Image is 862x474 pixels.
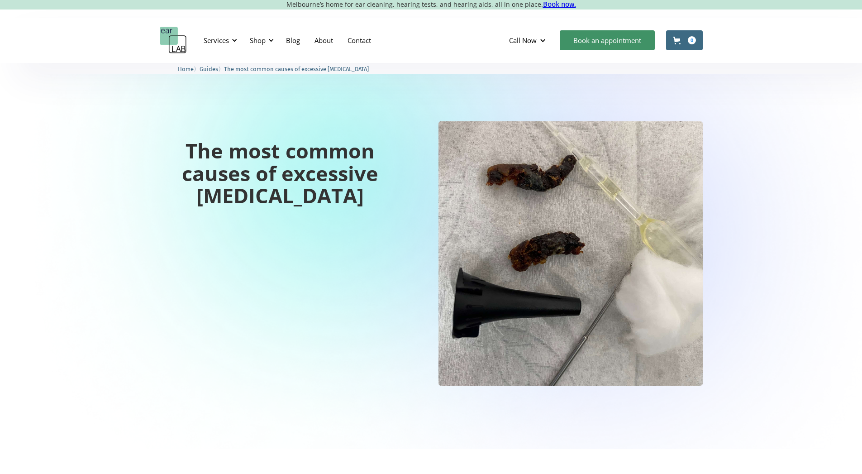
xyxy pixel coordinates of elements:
a: About [307,27,340,53]
li: 〉 [200,64,224,74]
a: Home [178,64,194,73]
span: The most common causes of excessive [MEDICAL_DATA] [224,66,369,72]
div: Services [198,27,240,54]
div: Shop [244,27,276,54]
img: The most common causes of excessive earwax [438,121,703,386]
div: 0 [688,36,696,44]
div: Call Now [502,27,555,54]
div: Shop [250,36,266,45]
span: Guides [200,66,218,72]
a: home [160,27,187,54]
span: Home [178,66,194,72]
div: Call Now [509,36,537,45]
a: Book an appointment [560,30,655,50]
a: Open cart [666,30,703,50]
li: 〉 [178,64,200,74]
h1: The most common causes of excessive [MEDICAL_DATA] [160,139,400,207]
div: Services [204,36,229,45]
a: Guides [200,64,218,73]
a: Blog [279,27,307,53]
a: The most common causes of excessive [MEDICAL_DATA] [224,64,369,73]
a: Contact [340,27,378,53]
